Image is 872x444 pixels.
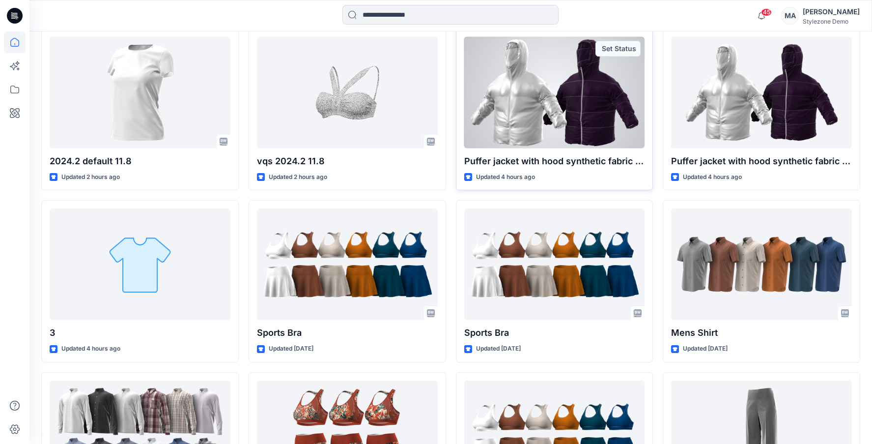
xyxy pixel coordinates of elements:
[476,344,521,354] p: Updated [DATE]
[50,37,230,148] a: 2024.2 default 11.8
[50,208,230,320] a: 3
[671,208,852,320] a: Mens Shirt
[464,326,645,340] p: Sports Bra
[257,326,438,340] p: Sports Bra
[61,172,120,182] p: Updated 2 hours ago
[269,172,327,182] p: Updated 2 hours ago
[671,37,852,148] a: Puffer jacket with hood synthetic fabric 2 colorway silver and deep purple
[50,154,230,168] p: 2024.2 default 11.8
[464,37,645,148] a: Puffer jacket with hood synthetic fabric 2 colorway silver and deep purple
[61,344,120,354] p: Updated 4 hours ago
[761,8,772,16] span: 45
[257,37,438,148] a: vqs 2024.2 11.8
[671,154,852,168] p: Puffer jacket with hood synthetic fabric 2 colorway silver and deep purple
[464,208,645,320] a: Sports Bra
[257,154,438,168] p: vqs 2024.2 11.8
[257,208,438,320] a: Sports Bra
[269,344,313,354] p: Updated [DATE]
[683,172,742,182] p: Updated 4 hours ago
[781,7,799,25] div: MA
[803,18,860,25] div: Stylezone Demo
[476,172,535,182] p: Updated 4 hours ago
[50,326,230,340] p: 3
[671,326,852,340] p: Mens Shirt
[803,6,860,18] div: [PERSON_NAME]
[464,154,645,168] p: Puffer jacket with hood synthetic fabric 2 colorway silver and deep purple
[683,344,728,354] p: Updated [DATE]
